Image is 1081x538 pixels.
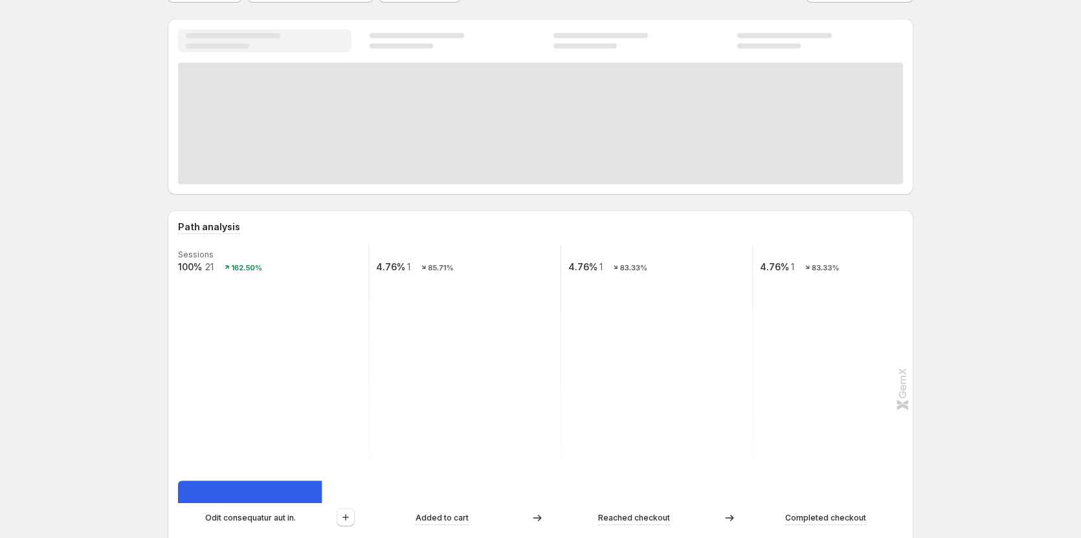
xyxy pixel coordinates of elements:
[812,263,839,272] text: 83.33%
[791,261,794,272] text: 1
[205,261,214,272] text: 21
[178,221,240,233] h3: Path analysis
[205,511,296,524] p: Odit consequatur aut in.
[620,263,647,272] text: 83.33%
[760,261,789,272] text: 4.76%
[568,261,597,272] text: 4.76%
[428,263,453,272] text: 85.71%
[598,511,670,524] p: Reached checkout
[376,261,405,272] text: 4.76%
[407,261,410,272] text: 1
[416,511,469,524] p: Added to cart
[231,263,262,272] text: 162.50%
[178,250,214,259] text: Sessions
[785,511,866,524] p: Completed checkout
[178,261,202,272] text: 100%
[599,261,603,272] text: 1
